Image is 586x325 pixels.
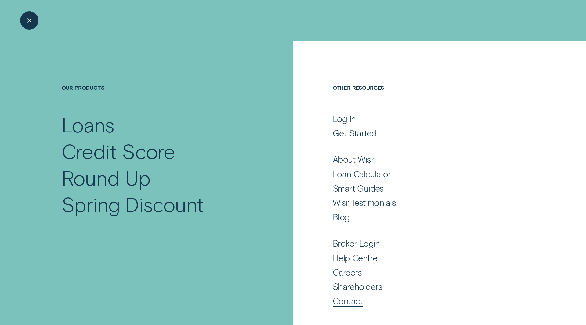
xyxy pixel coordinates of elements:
[62,138,251,164] a: Credit Score
[333,281,382,292] div: Shareholders
[62,164,251,191] a: Round Up
[333,211,524,222] a: Blog
[333,281,524,292] a: Shareholders
[333,168,524,179] a: Loan Calculator
[333,252,378,263] div: Help Centre
[333,113,524,124] a: Log in
[62,191,204,218] div: Spring Discount
[333,211,350,222] div: Blog
[333,183,524,194] a: Smart Guides
[333,154,524,165] a: About Wisr
[333,295,363,306] div: Contact
[333,267,362,278] div: Careers
[333,183,384,194] div: Smart Guides
[333,113,356,124] div: Log in
[333,238,380,249] div: Broker Login
[333,197,524,208] a: Wisr Testimonials
[333,168,391,179] div: Loan Calculator
[333,238,524,249] a: Broker Login
[62,111,114,138] div: Loans
[20,11,38,30] button: Close Menu
[333,252,524,263] a: Help Centre
[333,295,524,306] a: Contact
[333,84,524,112] h4: Other Resources
[62,111,251,138] a: Loans
[333,128,377,139] div: Get Started
[62,191,251,218] a: Spring Discount
[62,138,175,164] div: Credit Score
[333,154,374,165] div: About Wisr
[333,267,524,278] a: Careers
[333,128,524,139] a: Get Started
[62,84,251,112] h4: Our Products
[62,164,151,191] div: Round Up
[333,197,396,208] div: Wisr Testimonials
